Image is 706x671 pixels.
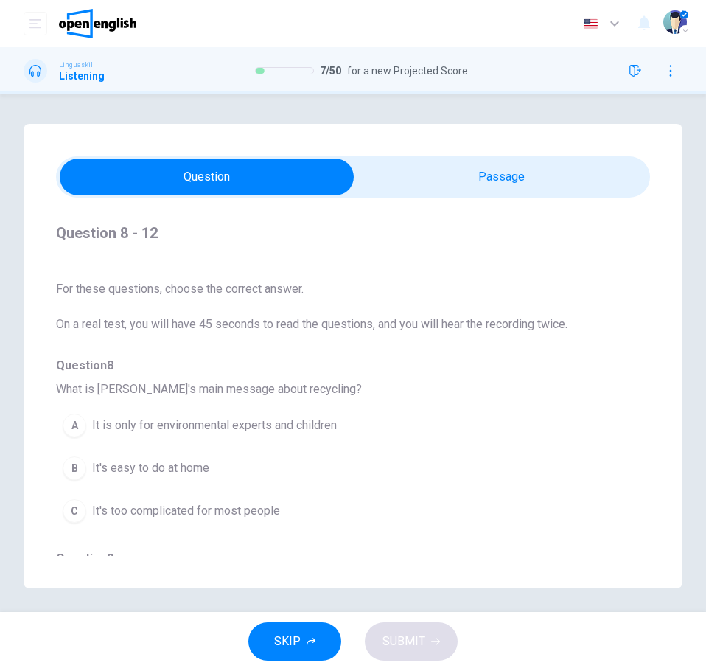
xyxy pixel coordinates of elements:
span: It's easy to do at home [92,459,209,477]
button: AIt is only for environmental experts and children [56,407,597,444]
span: It's too complicated for most people [92,502,280,520]
span: What is [PERSON_NAME]'s main message about recycling? [56,380,650,398]
span: for a new Projected Score [347,65,468,77]
button: CIt's too complicated for most people [56,493,597,529]
div: A [63,414,86,437]
span: Question 8 [56,357,650,375]
h4: Question 8 - 12 [56,221,650,245]
button: open mobile menu [24,12,47,35]
span: Question 9 [56,550,650,568]
h1: Listening [59,70,105,82]
div: B [63,456,86,480]
img: en [581,18,600,29]
button: SKIP [248,622,341,661]
span: Linguaskill [59,60,95,70]
span: 7 / 50 [320,65,341,77]
img: OpenEnglish logo [59,9,136,38]
button: BIt's easy to do at home [56,450,597,487]
span: On a real test, you will have 45 seconds to read the questions, and you will hear the recording t... [56,316,650,333]
span: It is only for environmental experts and children [92,417,337,434]
div: C [63,499,86,523]
span: For these questions, choose the correct answer. [56,280,650,298]
span: SKIP [274,631,301,652]
img: Profile picture [663,10,687,34]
